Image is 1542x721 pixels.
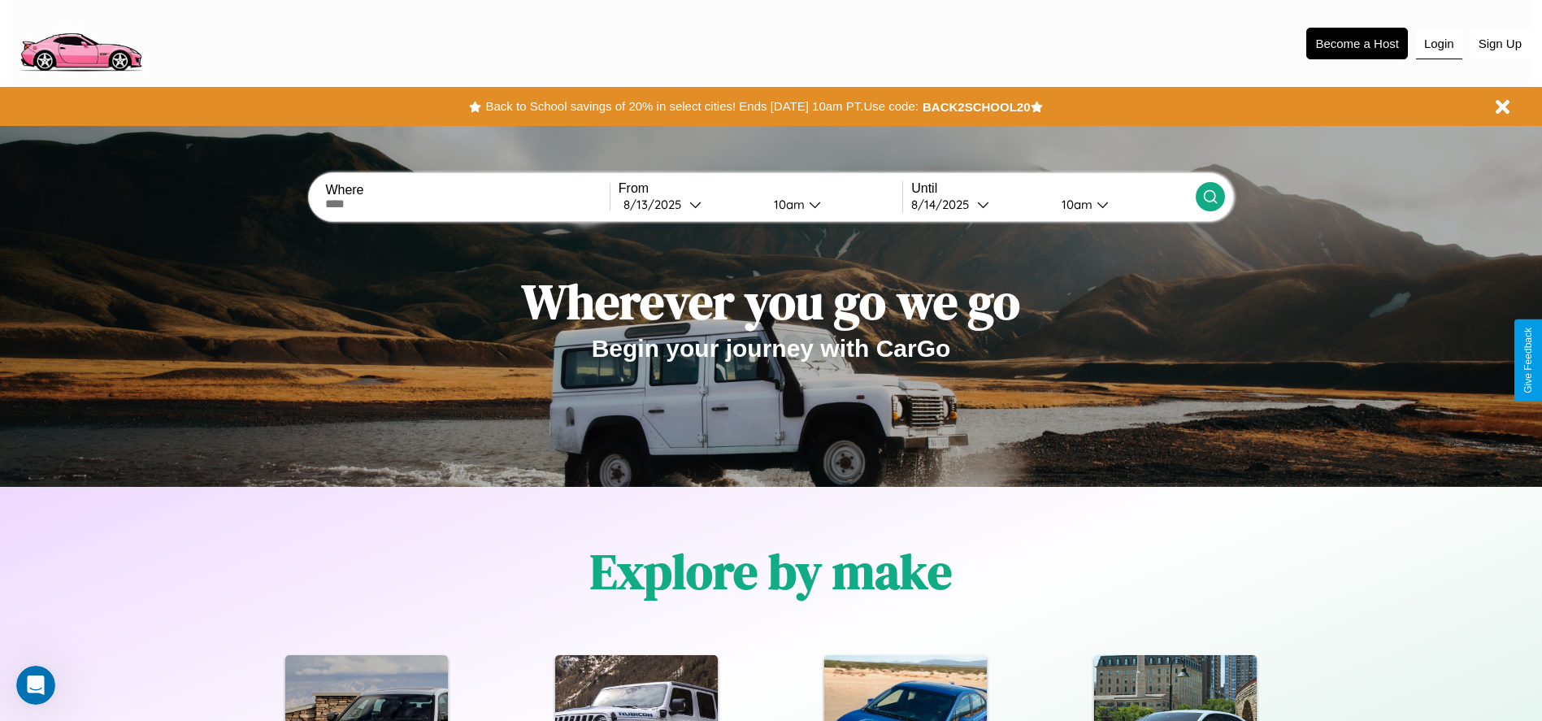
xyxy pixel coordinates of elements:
button: 8/13/2025 [619,196,761,213]
button: Become a Host [1306,28,1408,59]
label: Until [911,181,1195,196]
img: logo [12,8,149,76]
div: 10am [766,197,809,212]
b: BACK2SCHOOL20 [923,100,1031,114]
div: 10am [1053,197,1097,212]
label: Where [325,183,609,198]
h1: Explore by make [590,538,952,605]
button: Sign Up [1470,28,1530,59]
button: Back to School savings of 20% in select cities! Ends [DATE] 10am PT.Use code: [481,95,922,118]
label: From [619,181,902,196]
div: 8 / 14 / 2025 [911,197,977,212]
div: 8 / 13 / 2025 [623,197,689,212]
iframe: Intercom live chat [16,666,55,705]
button: 10am [1049,196,1196,213]
button: 10am [761,196,903,213]
button: Login [1416,28,1462,59]
div: Give Feedback [1522,328,1534,393]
